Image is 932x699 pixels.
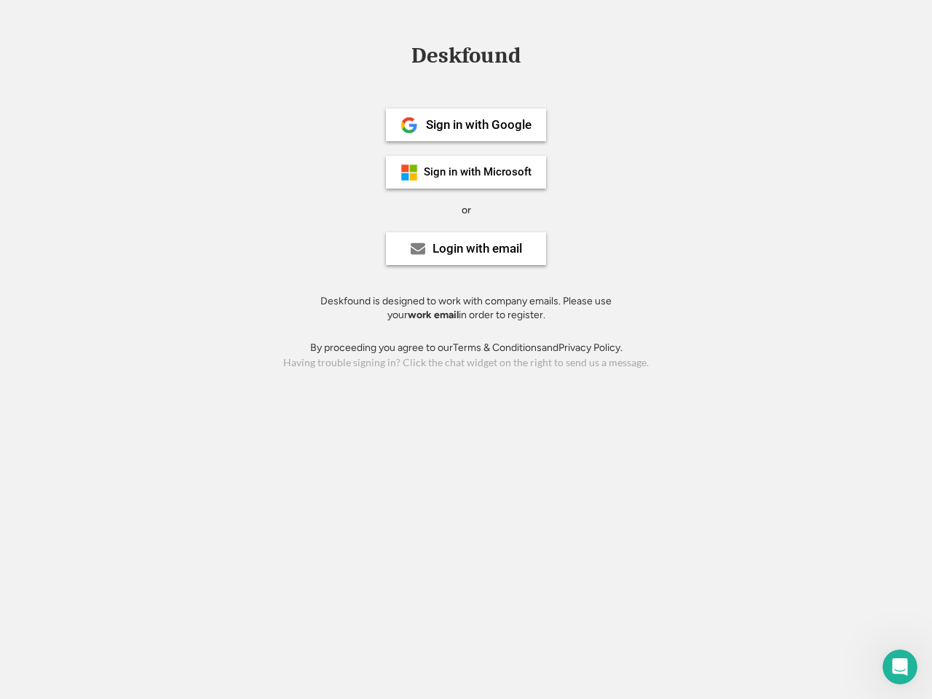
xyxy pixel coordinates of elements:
iframe: Intercom live chat [882,649,917,684]
div: Deskfound is designed to work with company emails. Please use your in order to register. [302,294,630,323]
a: Privacy Policy. [558,341,623,354]
img: 1024px-Google__G__Logo.svg.png [400,116,418,134]
div: Sign in with Google [426,119,532,131]
div: Sign in with Microsoft [424,167,532,178]
a: Terms & Conditions [453,341,542,354]
strong: work email [408,309,459,321]
div: Login with email [433,242,522,255]
div: or [462,203,471,218]
div: By proceeding you agree to our and [310,341,623,355]
img: ms-symbollockup_mssymbol_19.png [400,164,418,181]
div: Deskfound [404,44,528,67]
